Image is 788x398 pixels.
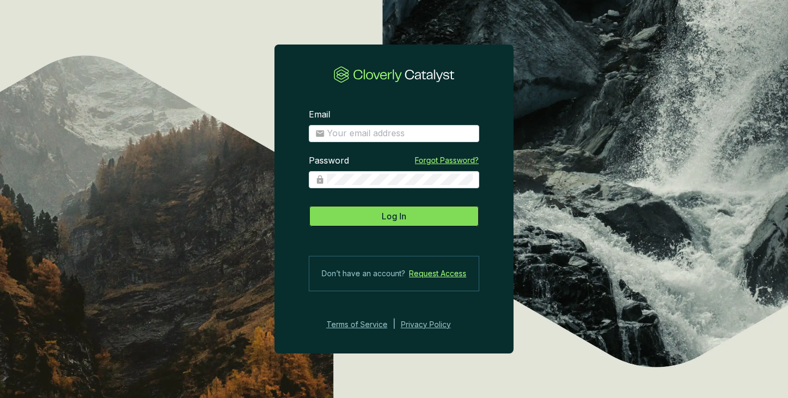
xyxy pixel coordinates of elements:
a: Terms of Service [323,318,388,331]
span: Log In [382,210,406,223]
input: Email [327,128,473,139]
div: | [393,318,396,331]
a: Request Access [409,267,466,280]
label: Email [309,109,330,121]
button: Log In [309,205,479,227]
input: Password [327,174,473,186]
a: Forgot Password? [415,155,479,166]
a: Privacy Policy [401,318,465,331]
label: Password [309,155,349,167]
span: Don’t have an account? [322,267,405,280]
